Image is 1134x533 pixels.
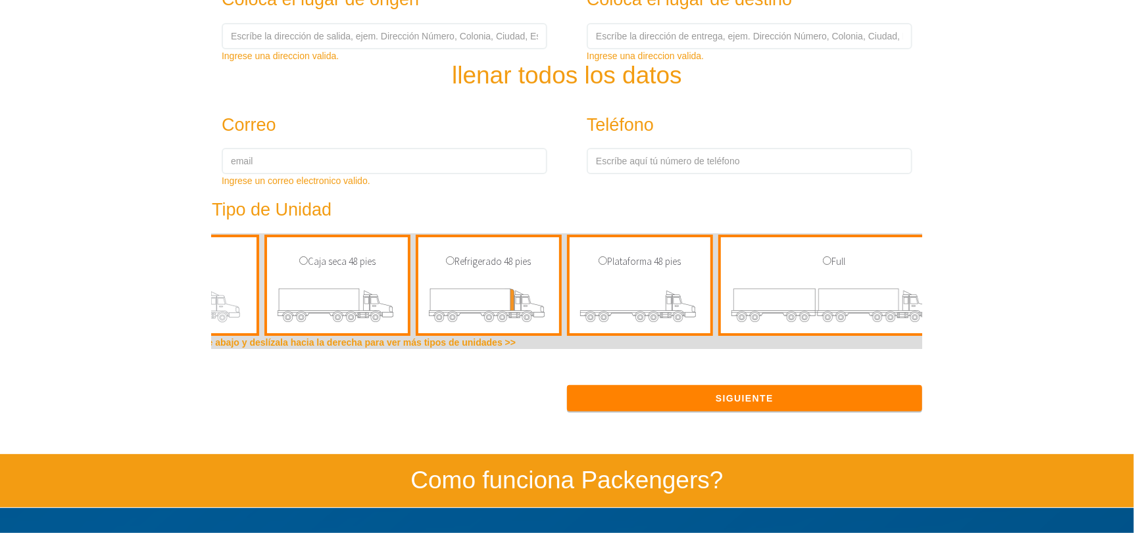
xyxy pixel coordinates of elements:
h3: Teléfono [587,116,883,135]
b: Haz click en la barra gris de abajo y deslízala hacia la derecha para ver más tipos de unidades >> [91,337,516,348]
img: transporte de carga caja seca full [731,282,938,333]
input: email [222,148,547,174]
input: Escríbe la dirección de salida, ejem. Dirección Número, Colonia, Ciudad, Estado, Código Postal. [222,23,547,49]
input: Escríbe aquí tú número de teléfono [587,148,912,174]
p: Refrigerado 48 pies [425,254,553,269]
button: Siguiente [567,385,922,411]
p: Caja seca 48 pies [274,254,401,269]
p: Plataforma 48 pies [576,254,704,269]
input: Escríbe la dirección de entrega, ejem. Dirección Número, Colonia, Ciudad, Estado, Código Postal. [587,23,912,49]
h2: Como funciona Packengers? [192,467,942,494]
div: Ingrese una direccion valida. [587,49,912,62]
div: Ingrese un correo electronico valido. [222,174,547,187]
h3: Correo [222,116,518,135]
img: transporte de carga caja seca 48 pies [277,282,398,333]
iframe: Drift Widget Chat Controller [1068,467,1118,517]
p: Full [727,254,941,269]
div: Ingrese una direccion valida. [222,49,547,62]
img: transporte de carga plataforma 48 pies [579,282,701,333]
img: transporte de carga refrigerado 48 pies [428,282,549,333]
h3: Tipo de Unidad [212,200,862,220]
